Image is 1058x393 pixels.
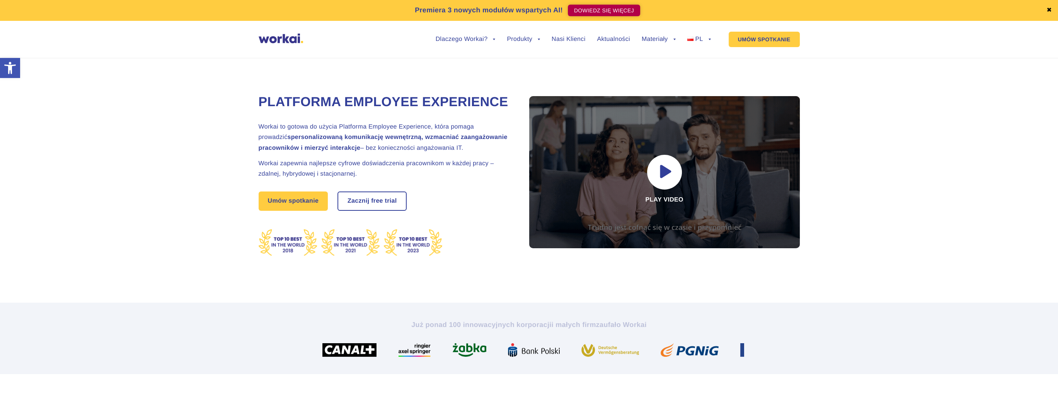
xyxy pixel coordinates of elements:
a: Dlaczego Workai? [436,36,496,42]
i: i małych firm [551,321,596,329]
a: Aktualności [597,36,630,42]
a: Materiały [642,36,676,42]
a: UMÓW SPOTKANIE [729,32,800,47]
a: Produkty [507,36,540,42]
strong: spersonalizowaną komunikację wewnętrzną, wzmacniać zaangażowanie pracowników i mierzyć interakcje [259,134,508,151]
h2: Już ponad 100 innowacyjnych korporacji zaufało Workai [315,320,744,329]
h1: Platforma Employee Experience [259,93,510,111]
a: ✖ [1046,7,1052,14]
div: Play video [529,96,800,248]
h2: Workai to gotowa do użycia Platforma Employee Experience, która pomaga prowadzić – bez koniecznoś... [259,122,510,153]
a: Nasi Klienci [552,36,585,42]
p: Premiera 3 nowych modułów wspartych AI! [415,5,563,15]
h2: Workai zapewnia najlepsze cyfrowe doświadczenia pracownikom w każdej pracy – zdalnej, hybrydowej ... [259,158,510,179]
a: Umów spotkanie [259,191,328,211]
a: Zacznij free trial [338,192,406,210]
a: DOWIEDZ SIĘ WIĘCEJ [568,5,640,16]
span: PL [695,36,703,42]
